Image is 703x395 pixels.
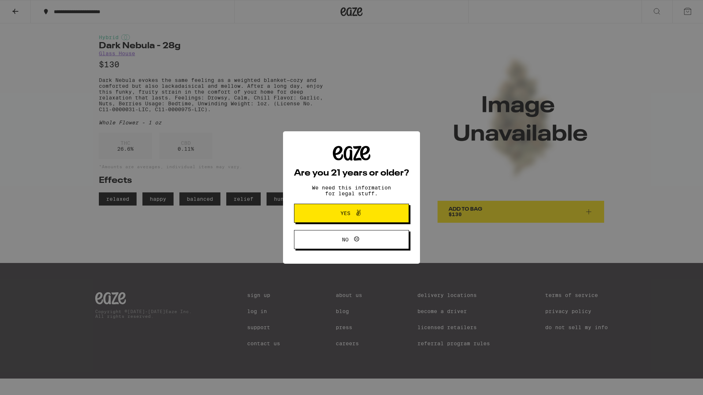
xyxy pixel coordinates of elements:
[294,230,409,249] button: No
[306,185,397,196] p: We need this information for legal stuff.
[294,204,409,223] button: Yes
[657,373,696,391] iframe: Opens a widget where you can find more information
[294,169,409,178] h2: Are you 21 years or older?
[342,237,349,242] span: No
[341,211,350,216] span: Yes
